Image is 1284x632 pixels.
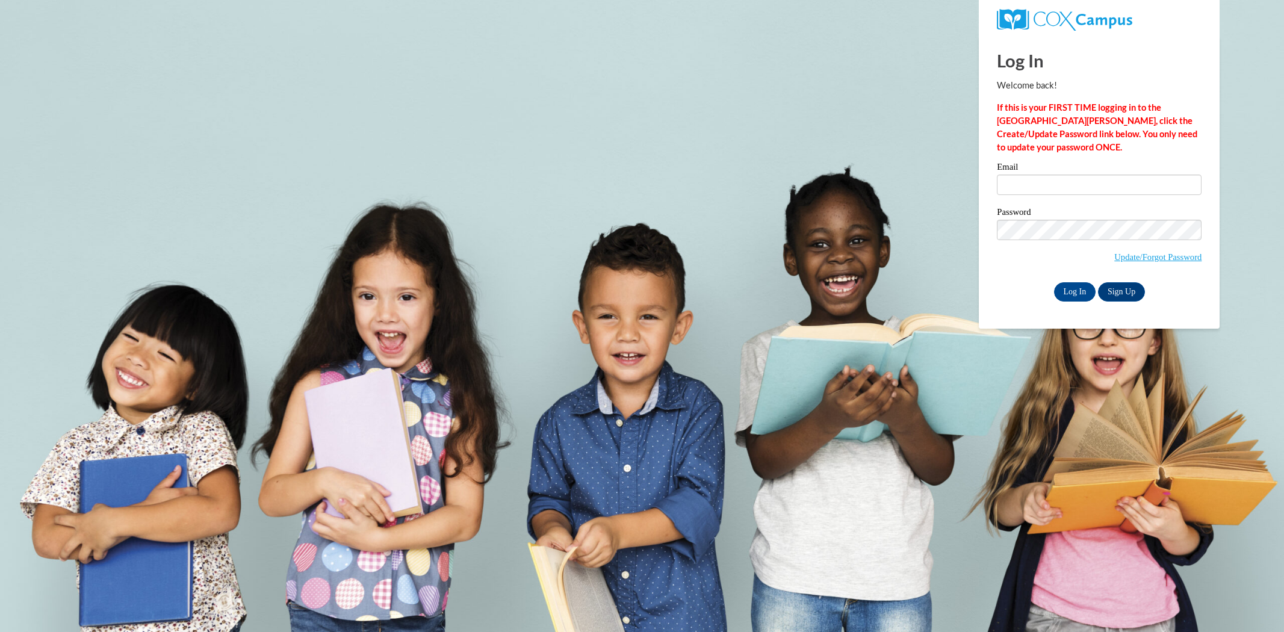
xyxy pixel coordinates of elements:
[997,208,1202,220] label: Password
[1114,252,1202,262] a: Update/Forgot Password
[1054,282,1096,302] input: Log In
[997,9,1132,31] img: COX Campus
[997,48,1202,73] h1: Log In
[997,163,1202,175] label: Email
[997,9,1202,31] a: COX Campus
[997,102,1197,152] strong: If this is your FIRST TIME logging in to the [GEOGRAPHIC_DATA][PERSON_NAME], click the Create/Upd...
[1098,282,1145,302] a: Sign Up
[997,79,1202,92] p: Welcome back!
